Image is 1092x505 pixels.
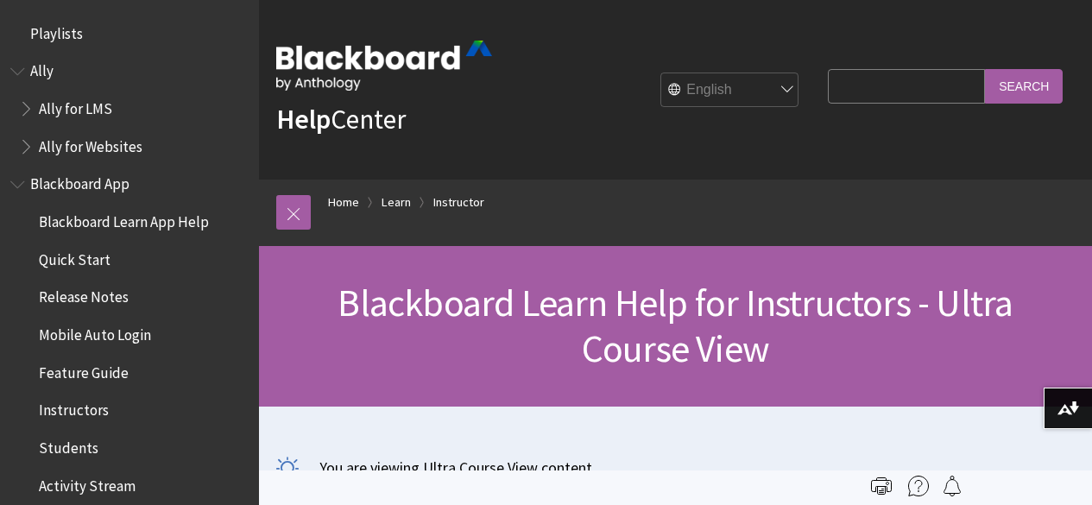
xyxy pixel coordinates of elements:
nav: Book outline for Playlists [10,19,249,48]
p: You are viewing Ultra Course View content [276,457,1075,478]
a: Instructor [433,192,484,213]
span: Activity Stream [39,471,136,495]
img: Follow this page [942,476,963,496]
span: Quick Start [39,245,110,268]
a: Home [328,192,359,213]
span: Playlists [30,19,83,42]
img: Blackboard by Anthology [276,41,492,91]
a: Learn [382,192,411,213]
img: More help [908,476,929,496]
span: Students [39,433,98,457]
input: Search [985,69,1063,103]
img: Print [871,476,892,496]
a: HelpCenter [276,102,406,136]
span: Blackboard Learn App Help [39,207,209,230]
strong: Help [276,102,331,136]
nav: Book outline for Anthology Ally Help [10,57,249,161]
span: Blackboard Learn Help for Instructors - Ultra Course View [338,279,1013,372]
span: Release Notes [39,283,129,306]
span: Instructors [39,396,109,420]
span: Blackboard App [30,170,129,193]
span: Mobile Auto Login [39,320,151,344]
span: Ally for LMS [39,94,112,117]
span: Feature Guide [39,358,129,382]
span: Ally [30,57,54,80]
span: Ally for Websites [39,132,142,155]
select: Site Language Selector [661,73,799,108]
